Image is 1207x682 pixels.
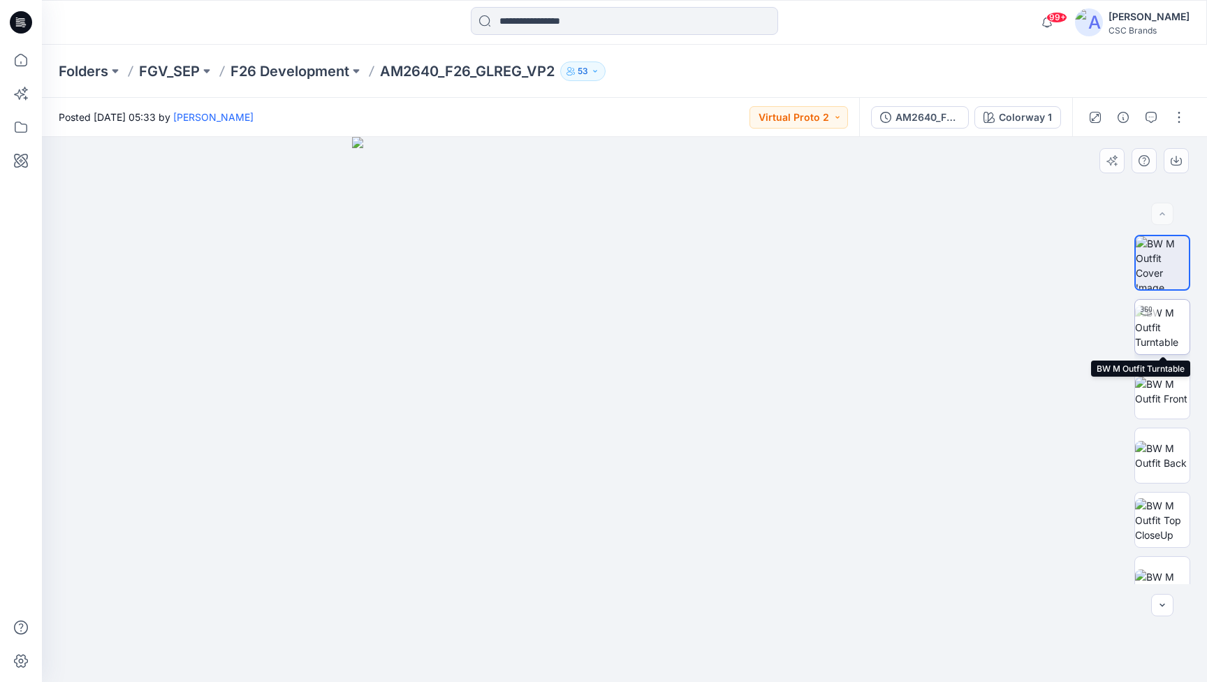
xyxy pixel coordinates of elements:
p: 53 [578,64,588,79]
button: Colorway 1 [974,106,1061,129]
img: avatar [1075,8,1103,36]
div: [PERSON_NAME] [1109,8,1190,25]
div: AM2640_F26_GLREG_VP2 [895,110,960,125]
button: AM2640_F26_GLREG_VP2 [871,106,969,129]
img: BW M Outfit Back [1135,441,1190,470]
span: Posted [DATE] 05:33 by [59,110,254,124]
button: Details [1112,106,1134,129]
a: F26 Development [231,61,349,81]
img: BW M Outfit Top CloseUp [1135,498,1190,542]
img: BW M Outfit Left [1135,569,1190,599]
span: 99+ [1046,12,1067,23]
div: Colorway 1 [999,110,1052,125]
div: CSC Brands [1109,25,1190,36]
button: 53 [560,61,606,81]
a: [PERSON_NAME] [173,111,254,123]
img: BW M Outfit Cover Image NRM [1136,236,1189,289]
img: BW M Outfit Turntable [1135,305,1190,349]
p: AM2640_F26_GLREG_VP2 [380,61,555,81]
img: BW M Outfit Front [1135,377,1190,406]
a: Folders [59,61,108,81]
img: eyJhbGciOiJIUzI1NiIsImtpZCI6IjAiLCJzbHQiOiJzZXMiLCJ0eXAiOiJKV1QifQ.eyJkYXRhIjp7InR5cGUiOiJzdG9yYW... [352,137,897,682]
a: FGV_SEP [139,61,200,81]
